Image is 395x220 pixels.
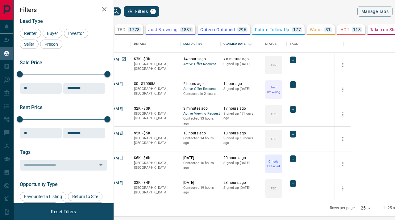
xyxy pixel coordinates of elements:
[20,40,39,49] div: Seller
[183,57,217,62] p: 14 hours ago
[223,35,246,53] div: Claimed Date
[43,29,62,38] div: Buyer
[134,87,177,96] p: [GEOGRAPHIC_DATA], [GEOGRAPHIC_DATA]
[183,91,217,96] p: Contacted in 2 hours
[255,27,289,32] p: Future Follow Up
[290,81,296,88] div: +
[265,35,277,53] div: Status
[292,131,294,137] span: +
[223,62,259,67] p: Signed up [DATE]
[292,180,294,187] span: +
[134,106,177,111] p: $2K - $3K
[223,180,259,185] p: 23 hours ago
[292,82,294,88] span: +
[68,192,102,201] div: Return to Site
[223,106,259,111] p: 17 hours ago
[124,6,159,17] button: Filters1
[180,35,220,53] div: Last Active
[246,40,254,48] button: Sort
[271,137,276,141] p: TBD
[266,85,282,94] p: Just Browsing
[42,42,60,47] span: Precon
[151,9,155,14] span: 1
[64,29,88,38] div: Investor
[310,27,322,32] p: Warm
[134,35,147,53] div: Details
[223,87,259,91] p: Signed up [DATE]
[183,35,202,53] div: Last Active
[134,131,177,136] p: $5K - $5K
[97,161,105,169] button: Open
[47,206,80,217] button: Reset Filters
[22,194,64,199] span: Favourited a Listing
[88,35,131,53] div: Name
[330,205,356,211] p: Rows per page:
[271,112,276,116] p: TBD
[134,136,177,146] p: [GEOGRAPHIC_DATA], [GEOGRAPHIC_DATA]
[20,6,107,14] h2: Filters
[22,31,39,36] span: Renter
[117,27,126,32] p: TBD
[70,194,100,199] span: Return to Site
[223,111,259,121] p: Signed up 17 hours ago
[290,35,298,53] div: Tags
[183,180,217,185] p: [DATE]
[183,116,217,126] p: Contacted 13 hours ago
[292,106,294,112] span: +
[223,136,259,146] p: Signed up 18 hours ago
[357,6,393,17] button: Manage Tabs
[120,55,128,63] a: Open in New Tab
[266,159,282,168] p: Criteria Obtained
[292,57,294,63] span: +
[20,60,42,66] span: Sale Price
[223,57,259,62] p: < a minute ago
[134,180,177,185] p: $3K - $4K
[223,161,259,166] p: Signed up [DATE]
[223,81,259,87] p: 1 hour ago
[183,106,217,111] p: 3 minutes ago
[290,57,296,63] div: +
[181,27,192,32] p: 1887
[200,27,235,32] p: Criteria Obtained
[292,156,294,162] span: +
[358,204,373,213] div: 25
[183,87,217,92] span: Active Offer Request
[338,110,347,119] button: more
[287,35,344,53] div: Tags
[134,81,177,87] p: $0 - $1000M
[290,131,296,137] div: +
[183,62,217,67] span: Active Offer Request
[338,159,347,168] button: more
[338,134,347,144] button: more
[134,161,177,170] p: [GEOGRAPHIC_DATA], [GEOGRAPHIC_DATA]
[20,149,31,155] span: Tags
[20,29,41,38] div: Renter
[183,155,217,161] p: [DATE]
[290,155,296,162] div: +
[271,62,276,67] p: TBD
[293,27,301,32] p: 177
[40,40,62,49] div: Precon
[338,60,347,70] button: more
[148,27,177,32] p: Just Browsing
[66,31,86,36] span: Investor
[20,181,58,187] span: Opportunity Type
[271,186,276,191] p: TBD
[340,27,349,32] p: HOT
[220,35,262,53] div: Claimed Date
[20,192,66,201] div: Favourited a Listing
[20,104,43,110] span: Rent Price
[183,111,217,116] span: Active Viewing Request
[131,35,180,53] div: Details
[45,31,60,36] span: Buyer
[134,111,177,121] p: [GEOGRAPHIC_DATA], [GEOGRAPHIC_DATA]
[326,27,331,32] p: 31
[353,27,361,32] p: 113
[290,180,296,187] div: +
[290,106,296,113] div: +
[183,161,217,170] p: Contacted 16 hours ago
[134,62,177,71] p: [GEOGRAPHIC_DATA], [GEOGRAPHIC_DATA]
[223,155,259,161] p: 20 hours ago
[338,184,347,193] button: more
[20,18,43,24] span: Lead Type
